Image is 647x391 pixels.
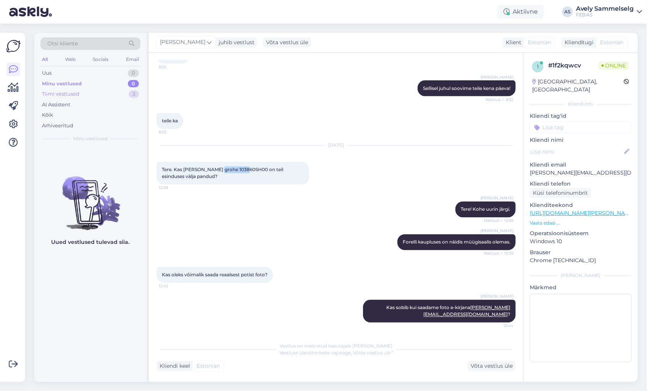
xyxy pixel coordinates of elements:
div: Kliendi info [530,101,632,107]
p: Operatsioonisüsteem [530,229,632,237]
div: Tiimi vestlused [42,90,79,98]
span: Estonian [197,362,220,370]
a: [URL][DOMAIN_NAME][PERSON_NAME] [530,210,635,216]
p: Märkmed [530,284,632,292]
span: [PERSON_NAME] [160,38,205,46]
p: Klienditeekond [530,201,632,209]
img: Askly Logo [6,39,21,53]
div: Võta vestlus üle [263,37,311,48]
div: Socials [91,54,110,64]
div: Kliendi keel [157,362,190,370]
span: 8:32 [159,64,187,70]
span: 12:38 [159,185,187,191]
span: Nähtud ✓ 8:32 [485,97,513,103]
input: Lisa tag [530,122,632,133]
span: [PERSON_NAME] [481,228,513,234]
div: Võta vestlus üle [468,361,516,371]
p: [PERSON_NAME][EMAIL_ADDRESS][DOMAIN_NAME] [530,169,632,177]
div: Uus [42,69,52,77]
span: 12:44 [485,323,513,329]
span: Nähtud ✓ 12:39 [484,251,513,256]
p: Kliendi telefon [530,180,632,188]
div: AS [562,6,573,17]
span: [PERSON_NAME] [481,294,513,300]
span: Vestluse ülevõtmiseks vajutage [279,350,393,356]
input: Lisa nimi [530,147,623,156]
div: Aktiivne [497,5,544,19]
span: Otsi kliente [47,40,78,48]
span: 8:33 [159,130,187,135]
p: Kliendi tag'id [530,112,632,120]
div: 3 [129,90,139,98]
span: 1 [537,64,539,69]
div: [PERSON_NAME] [530,272,632,279]
i: „Võtke vestlus üle” [351,350,393,356]
div: # 1f2kqwcv [548,61,599,70]
span: Sellisel juhul soovime teile kena päeva! [423,85,510,91]
span: teile ka [162,118,178,124]
span: Nähtud ✓ 12:38 [484,218,513,224]
div: Email [124,54,140,64]
div: Klienditugi [561,38,594,46]
div: Arhiveeritud [42,122,73,130]
div: Kõik [42,111,53,119]
div: All [40,54,49,64]
div: FEB AS [576,12,634,18]
span: Tere. Kas [PERSON_NAME] grohe 103860SH00 on teil esinduses välja pandud? [162,167,284,179]
div: 0 [128,80,139,88]
p: Vaata edasi ... [530,220,632,226]
p: Kliendi nimi [530,136,632,144]
div: Web [64,54,77,64]
a: Avely SammelselgFEB AS [576,6,642,18]
span: Kas sobib kui saadame foto e-kirjana ? [386,305,510,317]
p: Windows 10 [530,237,632,245]
div: Klient [503,38,521,46]
div: Avely Sammelselg [576,6,634,12]
p: Kliendi email [530,161,632,169]
span: [PERSON_NAME] [481,195,513,201]
span: Estonian [600,38,624,46]
span: [PERSON_NAME] [481,74,513,80]
p: Brauser [530,248,632,256]
span: Vestlus on määratud kasutajale [PERSON_NAME] [280,343,392,349]
span: Forelli kaupluses on näidis müügisaalis olemas. [403,239,510,245]
span: 12:42 [159,284,187,289]
span: Estonian [528,38,551,46]
span: Kas oleks võimalik saada reaalsest potist foto? [162,272,268,278]
p: Uued vestlused tulevad siia. [52,238,130,246]
div: [DATE] [157,142,516,149]
div: [GEOGRAPHIC_DATA], [GEOGRAPHIC_DATA] [532,78,624,94]
div: AI Assistent [42,101,70,109]
div: Küsi telefoninumbrit [530,188,591,198]
div: 0 [128,69,139,77]
span: Online [599,61,629,70]
div: juhib vestlust [216,38,255,46]
p: Chrome [TECHNICAL_ID] [530,256,632,264]
span: Minu vestlused [73,135,108,142]
div: Minu vestlused [42,80,82,88]
span: Tere! Kohe uurin järgi. [461,207,510,212]
img: No chats [34,163,147,231]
